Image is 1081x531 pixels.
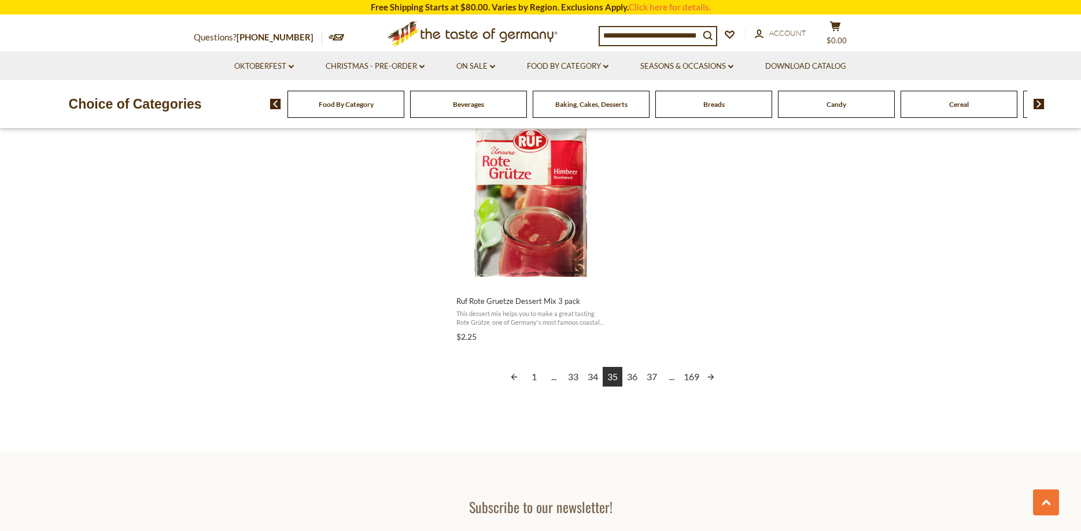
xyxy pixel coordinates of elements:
a: Beverages [453,100,484,109]
a: 37 [642,367,662,387]
a: Food By Category [527,60,608,73]
button: $0.00 [818,21,853,50]
span: This dessert mix helps you to make a great tasting Rote Grütze, one of Germany's most famous coas... [456,309,606,327]
a: Ruf Rote Gruetze Dessert Mix 3 pack [455,114,608,346]
a: Christmas - PRE-ORDER [326,60,425,73]
a: Oktoberfest [234,60,294,73]
span: ... [544,367,563,387]
a: Download Catalog [765,60,846,73]
a: Next page [701,367,721,387]
a: [PHONE_NUMBER] [237,32,313,42]
a: Breads [703,100,725,109]
a: Candy [827,100,846,109]
a: 35 [603,367,622,387]
a: Cereal [949,100,969,109]
span: $0.00 [827,36,847,45]
a: Baking, Cakes, Desserts [555,100,628,109]
p: Questions? [194,30,322,45]
a: 34 [583,367,603,387]
a: Account [755,27,806,40]
img: next arrow [1034,99,1045,109]
a: Food By Category [319,100,374,109]
a: 1 [524,367,544,387]
span: Account [769,28,806,38]
a: Seasons & Occasions [640,60,733,73]
img: previous arrow [270,99,281,109]
a: On Sale [456,60,495,73]
span: Ruf Rote Gruetze Dessert Mix 3 pack [456,296,606,306]
div: Pagination [456,367,769,388]
h3: Subscribe to our newsletter! [371,498,710,515]
a: Click here for details. [629,2,711,12]
span: ... [662,367,681,387]
span: $2.25 [456,332,477,341]
a: 33 [563,367,583,387]
a: 36 [622,367,642,387]
a: 169 [681,367,701,387]
a: Previous page [504,367,524,387]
